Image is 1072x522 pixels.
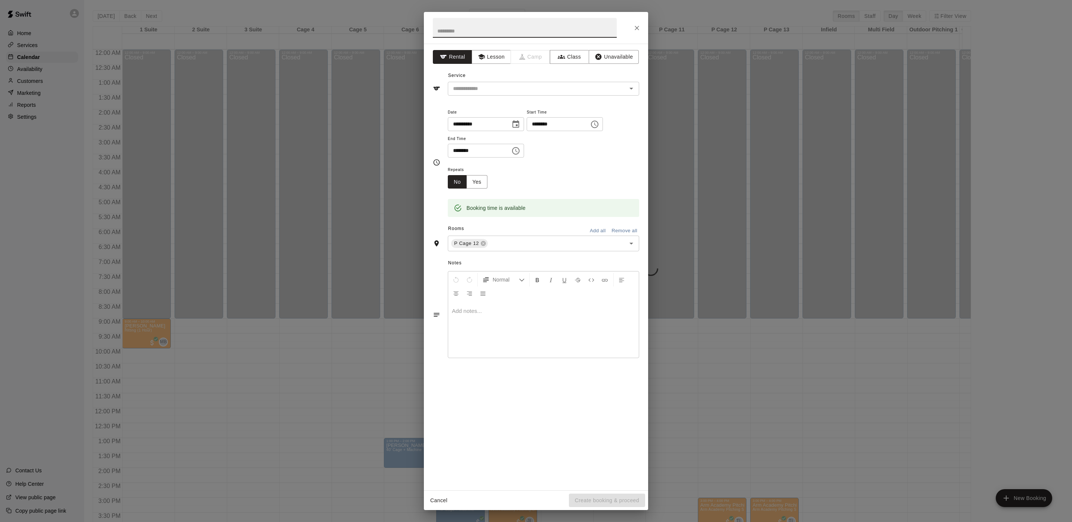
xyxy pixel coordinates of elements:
span: Repeats [448,165,493,175]
button: Center Align [450,286,462,300]
span: Service [448,73,466,78]
button: Unavailable [589,50,639,64]
button: Formatting Options [479,273,528,286]
button: Yes [466,175,487,189]
button: Add all [586,225,610,237]
svg: Notes [433,311,440,319]
button: Format Strikethrough [572,273,584,286]
svg: Timing [433,159,440,166]
span: Date [448,108,524,118]
div: Booking time is available [466,201,526,215]
button: Left Align [615,273,628,286]
button: Right Align [463,286,476,300]
button: Lesson [472,50,511,64]
button: Open [626,83,637,94]
span: Rooms [448,226,464,231]
span: Camps can only be created in the Services page [511,50,550,64]
button: Class [550,50,589,64]
div: outlined button group [448,175,487,189]
span: Start Time [527,108,603,118]
span: P Cage 12 [451,240,482,247]
button: Redo [463,273,476,286]
span: Notes [448,257,639,269]
svg: Rooms [433,240,440,247]
button: Rental [433,50,472,64]
span: End Time [448,134,524,144]
div: P Cage 12 [451,239,488,248]
button: Justify Align [477,286,489,300]
button: No [448,175,467,189]
button: Remove all [610,225,639,237]
button: Close [630,21,644,35]
button: Insert Link [598,273,611,286]
button: Choose time, selected time is 9:00 PM [587,117,602,132]
button: Format Italics [545,273,557,286]
button: Choose time, selected time is 9:30 PM [508,143,523,158]
svg: Service [433,85,440,92]
button: Undo [450,273,462,286]
button: Cancel [427,494,451,507]
span: Normal [493,276,519,283]
button: Open [626,238,637,249]
button: Choose date, selected date is Aug 14, 2025 [508,117,523,132]
button: Format Underline [558,273,571,286]
button: Format Bold [531,273,544,286]
button: Insert Code [585,273,598,286]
